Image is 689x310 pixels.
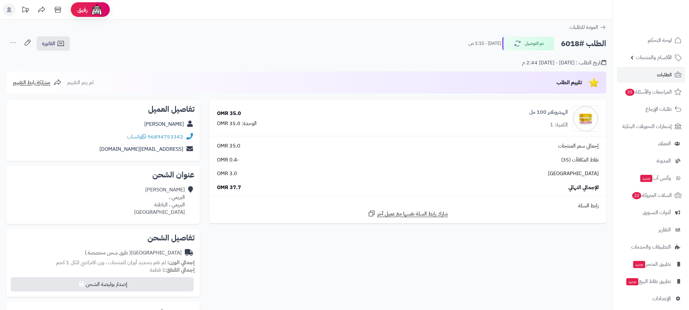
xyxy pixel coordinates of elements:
[617,32,685,48] a: لوحة التحكم
[12,105,195,113] h2: تفاصيل العميل
[377,210,448,218] span: شارك رابط السلة نفسها مع عميل آخر
[85,249,131,257] span: ( طرق شحن مخصصة )
[11,277,194,291] button: إصدار بوليصة الشحن
[558,142,599,150] span: إجمالي سعر المنتجات
[13,79,50,86] span: مشاركة رابط التقييم
[617,187,685,203] a: السلات المتروكة22
[617,222,685,238] a: التقارير
[569,23,606,31] a: العودة للطلبات
[645,105,672,114] span: طلبات الإرجاع
[147,133,183,141] a: 96894753342
[643,208,671,217] span: أدوات التسويق
[617,291,685,306] a: الإعدادات
[625,87,672,97] span: المراجعات والأسئلة
[167,259,195,266] strong: إجمالي الوزن:
[99,145,183,153] a: [EMAIL_ADDRESS][DOMAIN_NAME]
[617,67,685,83] a: الطلبات
[617,239,685,255] a: التطبيقات والخدمات
[217,142,240,150] span: 35.0 OMR
[85,249,182,257] div: [GEOGRAPHIC_DATA]
[626,278,638,285] span: جديد
[640,175,652,182] span: جديد
[625,88,635,96] span: 35
[556,79,582,86] span: تقييم الطلب
[17,3,33,18] a: تحديثات المنصة
[658,139,671,148] span: العملاء
[648,36,672,45] span: لوحة التحكم
[548,170,599,177] span: [GEOGRAPHIC_DATA]
[617,170,685,186] a: وآتس آبجديد
[67,79,94,86] span: لم يتم التقييم
[561,37,606,50] h2: الطلب #6018
[217,120,257,127] div: الوحدة: 35.0 OMR
[617,136,685,151] a: العملاء
[550,121,568,129] div: الكمية: 1
[617,256,685,272] a: تطبيق المتجرجديد
[150,266,195,274] small: 1 قطعة
[468,40,501,47] small: [DATE] - 1:15 ص
[632,192,642,200] span: 22
[632,260,671,269] span: تطبيق المتجر
[657,70,672,79] span: الطلبات
[529,109,568,116] a: الهيدروبلابر 100 مل
[636,53,672,62] span: الأقسام والمنتجات
[631,242,671,252] span: التطبيقات والخدمات
[657,156,671,165] span: المدونة
[617,119,685,134] a: إشعارات التحويلات البنكية
[617,101,685,117] a: طلبات الإرجاع
[217,170,237,177] span: 3.0 OMR
[617,153,685,169] a: المدونة
[42,40,55,47] span: الفاتورة
[12,234,195,242] h2: تفاصيل الشحن
[658,225,671,234] span: التقارير
[134,186,185,216] div: [PERSON_NAME] البريمي ، البريمي ، الباطنة [GEOGRAPHIC_DATA]
[217,110,241,117] div: 35.0 OMR
[368,210,448,218] a: شارك رابط السلة نفسها مع عميل آخر
[217,156,239,164] span: -0.4 OMR
[217,184,241,191] span: 37.7 OMR
[165,266,195,274] strong: إجمالي القطع:
[127,133,146,141] a: واتساب
[144,120,184,128] a: [PERSON_NAME]
[569,23,598,31] span: العودة للطلبات
[561,156,599,164] span: نقاط المكافآت (35)
[568,184,599,191] span: الإجمالي النهائي
[37,36,70,51] a: الفاتورة
[77,6,88,14] span: رفيق
[617,84,685,100] a: المراجعات والأسئلة35
[640,174,671,183] span: وآتس آب
[652,294,671,303] span: الإعدادات
[626,277,671,286] span: تطبيق نقاط البيع
[12,171,195,179] h2: عنوان الشحن
[622,122,672,131] span: إشعارات التحويلات البنكية
[502,37,554,50] button: تم التوصيل
[645,5,683,19] img: logo-2.png
[573,106,598,132] img: 1739576658-cm5o7h3k200cz01n3d88igawy_HYDROBALAPER_w-90x90.jpg
[56,259,166,266] span: لم تقم بتحديد أوزان للمنتجات ، وزن افتراضي للكل 1 كجم
[13,79,61,86] a: مشاركة رابط التقييم
[617,205,685,220] a: أدوات التسويق
[90,3,103,16] img: ai-face.png
[632,191,672,200] span: السلات المتروكة
[522,59,606,67] div: تاريخ الطلب : [DATE] - [DATE] 2:44 م
[212,202,604,210] div: رابط السلة
[617,274,685,289] a: تطبيق نقاط البيعجديد
[633,261,645,268] span: جديد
